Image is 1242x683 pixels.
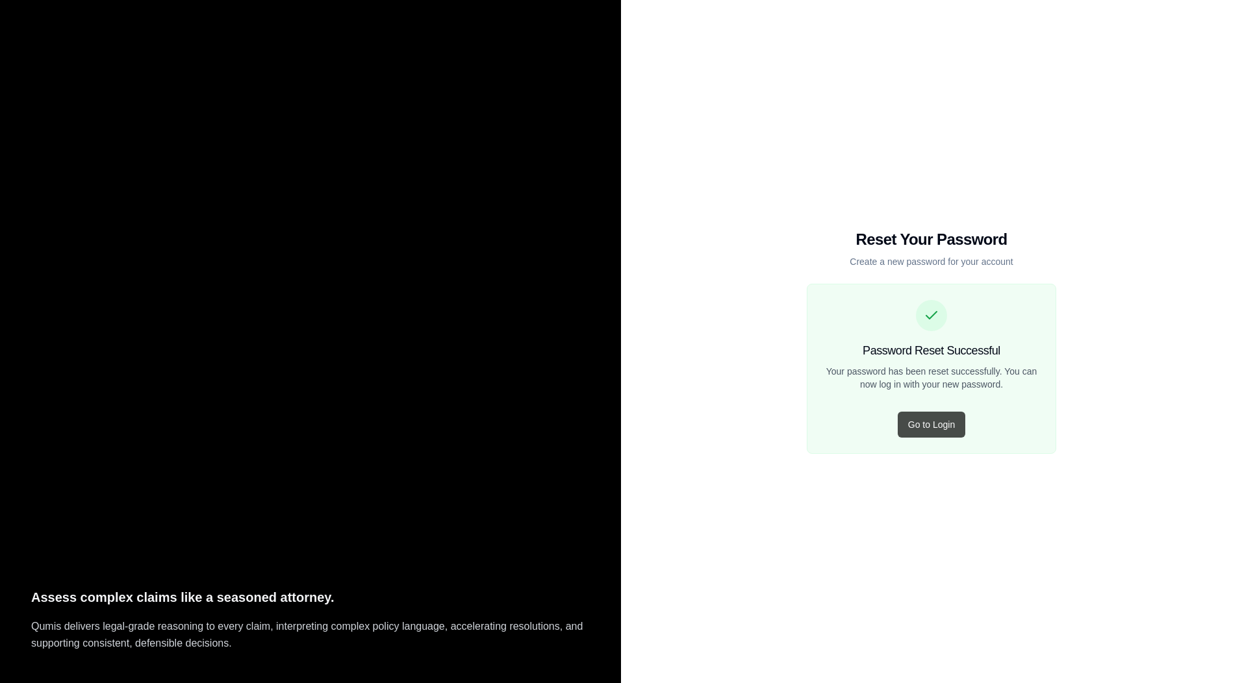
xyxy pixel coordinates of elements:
[31,618,590,652] p: Qumis delivers legal-grade reasoning to every claim, interpreting complex policy language, accele...
[31,587,590,608] p: Assess complex claims like a seasoned attorney.
[807,229,1056,250] h1: Reset Your Password
[807,255,1056,268] p: Create a new password for your account
[823,365,1040,391] p: Your password has been reset successfully. You can now log in with your new password.
[863,341,1000,360] h3: Password Reset Successful
[898,412,965,438] button: Go to Login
